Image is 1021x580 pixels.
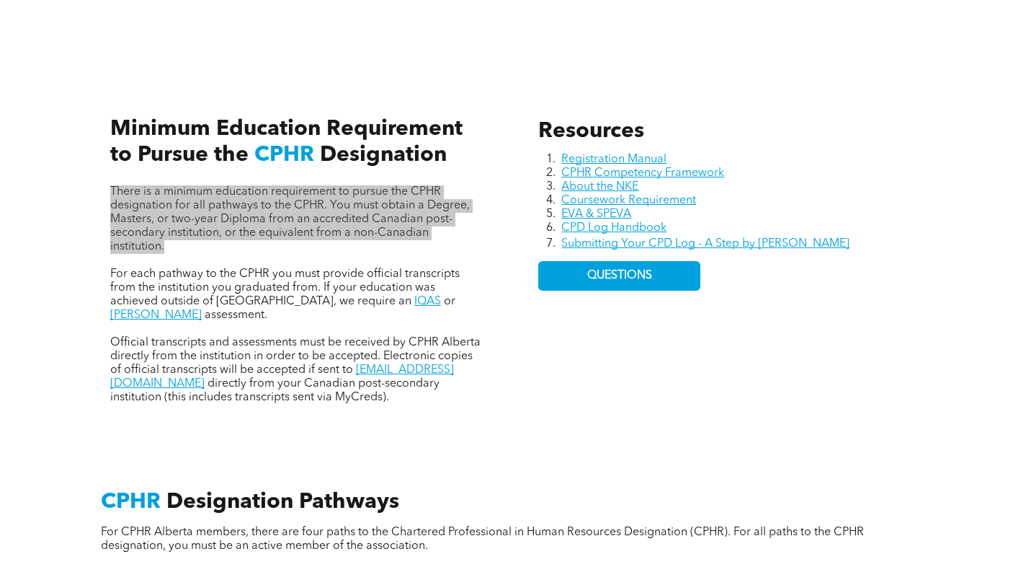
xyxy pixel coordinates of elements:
[444,296,455,307] span: or
[101,491,161,513] span: CPHR
[561,167,724,179] a: CPHR Competency Framework
[110,364,454,390] a: [EMAIL_ADDRESS][DOMAIN_NAME]
[110,268,460,307] span: For each pathway to the CPHR you must provide official transcripts from the institution you gradu...
[101,527,864,552] span: For CPHR Alberta members, there are four paths to the Chartered Professional in Human Resources D...
[320,144,447,166] span: Designation
[561,222,666,234] a: CPD Log Handbook
[110,186,470,252] span: There is a minimum education requirement to pursue the CPHR designation for all pathways to the C...
[561,238,850,250] a: Submitting Your CPD Log - A Step by [PERSON_NAME]
[561,154,666,165] a: Registration Manual
[166,491,399,513] span: Designation Pathways
[110,118,463,166] span: Minimum Education Requirement to Pursue the
[561,181,638,193] a: About the NKE
[414,296,441,307] a: IQAS
[538,120,644,142] span: Resources
[561,195,696,206] a: Coursework Requirement
[110,337,481,376] span: Official transcripts and assessments must be received by CPHR Alberta directly from the instituti...
[110,309,202,321] a: [PERSON_NAME]
[538,261,700,291] a: QUESTIONS
[254,144,314,166] span: CPHR
[561,208,631,220] a: EVA & SPEVA
[110,378,440,403] span: directly from your Canadian post-secondary institution (this includes transcripts sent via MyCreds).
[205,309,267,321] span: assessment.
[587,269,652,283] span: QUESTIONS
